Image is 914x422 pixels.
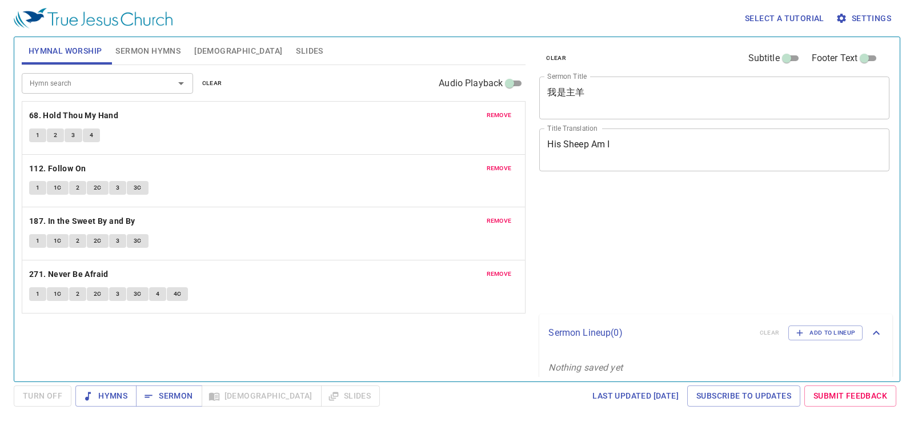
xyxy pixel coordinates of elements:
[109,181,126,195] button: 3
[696,389,791,403] span: Subscribe to Updates
[748,51,780,65] span: Subtitle
[136,385,202,407] button: Sermon
[480,214,519,228] button: remove
[134,289,142,299] span: 3C
[76,183,79,193] span: 2
[195,77,229,90] button: clear
[54,130,57,140] span: 2
[29,287,46,301] button: 1
[546,53,566,63] span: clear
[29,234,46,248] button: 1
[813,389,887,403] span: Submit Feedback
[29,162,86,176] b: 112. Follow On
[547,139,881,160] textarea: His Sheep Am I
[480,162,519,175] button: remove
[76,289,79,299] span: 2
[588,385,683,407] a: Last updated [DATE]
[29,44,102,58] span: Hymnal Worship
[480,267,519,281] button: remove
[29,181,46,195] button: 1
[145,389,193,403] span: Sermon
[796,328,855,338] span: Add to Lineup
[838,11,891,26] span: Settings
[116,183,119,193] span: 3
[94,236,102,246] span: 2C
[547,87,881,108] textarea: 我是主羊
[36,236,39,246] span: 1
[745,11,824,26] span: Select a tutorial
[116,289,119,299] span: 3
[487,216,512,226] span: remove
[167,287,189,301] button: 4C
[90,130,93,140] span: 4
[109,234,126,248] button: 3
[109,287,126,301] button: 3
[71,130,75,140] span: 3
[29,267,110,282] button: 271. Never Be Afraid
[116,236,119,246] span: 3
[83,128,100,142] button: 4
[127,287,149,301] button: 3C
[29,108,118,123] b: 68. Hold Thou My Hand
[687,385,800,407] a: Subscribe to Updates
[69,181,86,195] button: 2
[54,236,62,246] span: 1C
[94,183,102,193] span: 2C
[65,128,82,142] button: 3
[740,8,829,29] button: Select a tutorial
[69,287,86,301] button: 2
[87,287,109,301] button: 2C
[29,214,137,228] button: 187. In the Sweet By and By
[29,128,46,142] button: 1
[833,8,896,29] button: Settings
[47,181,69,195] button: 1C
[36,183,39,193] span: 1
[548,362,623,373] i: Nothing saved yet
[115,44,181,58] span: Sermon Hymns
[29,214,135,228] b: 187. In the Sweet By and By
[487,163,512,174] span: remove
[539,314,892,352] div: Sermon Lineup(0)clearAdd to Lineup
[85,389,127,403] span: Hymns
[76,236,79,246] span: 2
[47,234,69,248] button: 1C
[439,77,503,90] span: Audio Playback
[134,236,142,246] span: 3C
[173,75,189,91] button: Open
[29,108,121,123] button: 68. Hold Thou My Hand
[94,289,102,299] span: 2C
[535,183,821,310] iframe: from-child
[592,389,679,403] span: Last updated [DATE]
[539,51,573,65] button: clear
[480,108,519,122] button: remove
[149,287,166,301] button: 4
[127,181,149,195] button: 3C
[69,234,86,248] button: 2
[548,326,750,340] p: Sermon Lineup ( 0 )
[487,110,512,120] span: remove
[54,289,62,299] span: 1C
[54,183,62,193] span: 1C
[87,234,109,248] button: 2C
[194,44,282,58] span: [DEMOGRAPHIC_DATA]
[174,289,182,299] span: 4C
[29,162,88,176] button: 112. Follow On
[788,325,863,340] button: Add to Lineup
[47,287,69,301] button: 1C
[47,128,64,142] button: 2
[812,51,858,65] span: Footer Text
[14,8,173,29] img: True Jesus Church
[487,269,512,279] span: remove
[296,44,323,58] span: Slides
[134,183,142,193] span: 3C
[29,267,109,282] b: 271. Never Be Afraid
[127,234,149,248] button: 3C
[36,130,39,140] span: 1
[202,78,222,89] span: clear
[75,385,137,407] button: Hymns
[156,289,159,299] span: 4
[87,181,109,195] button: 2C
[36,289,39,299] span: 1
[804,385,896,407] a: Submit Feedback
